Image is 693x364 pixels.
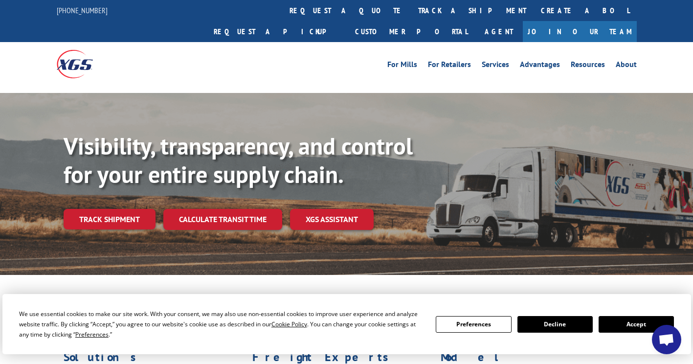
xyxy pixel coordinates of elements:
[19,309,424,340] div: We use essential cookies to make our site work. With your consent, we may also use non-essential ...
[571,61,605,71] a: Resources
[271,320,307,328] span: Cookie Policy
[436,316,511,333] button: Preferences
[520,61,560,71] a: Advantages
[475,21,523,42] a: Agent
[523,21,637,42] a: Join Our Team
[2,294,691,354] div: Cookie Consent Prompt
[599,316,674,333] button: Accept
[652,325,681,354] div: Open chat
[482,61,509,71] a: Services
[64,209,156,229] a: Track shipment
[290,209,374,230] a: XGS ASSISTANT
[348,21,475,42] a: Customer Portal
[64,131,413,189] b: Visibility, transparency, and control for your entire supply chain.
[57,5,108,15] a: [PHONE_NUMBER]
[517,316,593,333] button: Decline
[428,61,471,71] a: For Retailers
[387,61,417,71] a: For Mills
[163,209,282,230] a: Calculate transit time
[75,330,109,339] span: Preferences
[616,61,637,71] a: About
[206,21,348,42] a: Request a pickup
